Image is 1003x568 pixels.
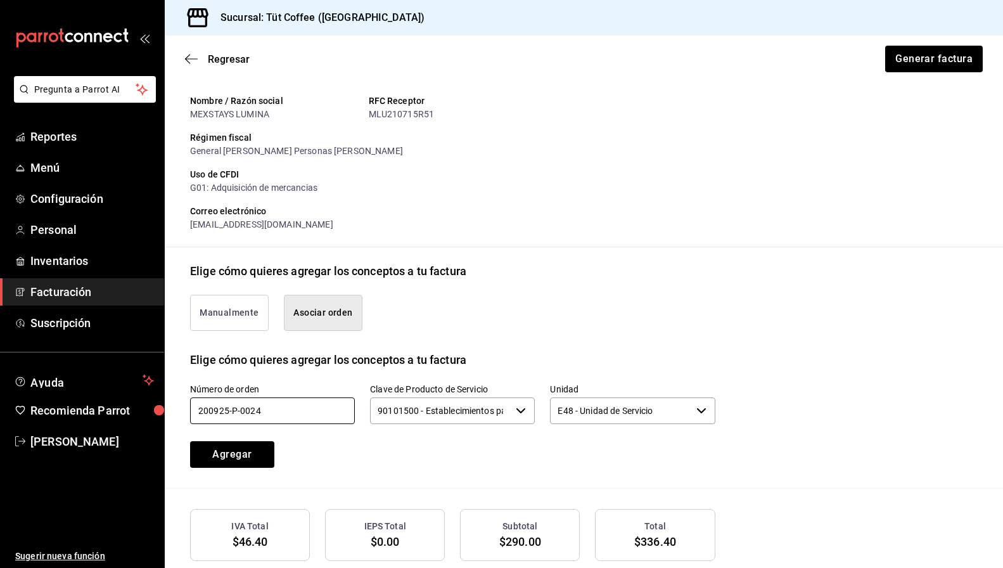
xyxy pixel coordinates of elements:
[139,33,150,43] button: open_drawer_menu
[369,94,537,108] div: RFC Receptor
[190,351,466,368] div: Elige cómo quieres agregar los conceptos a tu factura
[550,397,691,424] input: Elige una opción
[30,159,154,176] span: Menú
[14,76,156,103] button: Pregunta a Parrot AI
[371,535,400,548] span: $0.00
[634,535,676,548] span: $336.40
[190,295,269,331] button: Manualmente
[190,397,355,424] input: 000000-P-0000
[231,520,268,533] h3: IVA Total
[499,535,541,548] span: $290.00
[284,295,362,331] button: Asociar orden
[190,262,466,280] div: Elige cómo quieres agregar los conceptos a tu factura
[885,46,983,72] button: Generar factura
[30,283,154,300] span: Facturación
[190,145,715,158] div: General [PERSON_NAME] Personas [PERSON_NAME]
[233,535,268,548] span: $46.40
[34,83,136,96] span: Pregunta a Parrot AI
[190,205,715,218] div: Correo electrónico
[30,373,137,388] span: Ayuda
[30,128,154,145] span: Reportes
[190,108,359,121] div: MEXSTAYS LUMINA
[644,520,666,533] h3: Total
[190,218,715,231] div: [EMAIL_ADDRESS][DOMAIN_NAME]
[364,520,406,533] h3: IEPS Total
[185,53,250,65] button: Regresar
[370,384,535,393] label: Clave de Producto de Servicio
[190,131,715,145] div: Régimen fiscal
[190,94,359,108] div: Nombre / Razón social
[30,252,154,269] span: Inventarios
[190,384,355,393] label: Número de orden
[550,384,715,393] label: Unidad
[502,520,537,533] h3: Subtotal
[210,10,425,25] h3: Sucursal: Tüt Coffee ([GEOGRAPHIC_DATA])
[208,53,250,65] span: Regresar
[30,190,154,207] span: Configuración
[369,108,537,121] div: MLU210715R51
[190,181,715,195] div: G01: Adquisición de mercancias
[30,433,154,450] span: [PERSON_NAME]
[9,92,156,105] a: Pregunta a Parrot AI
[190,441,274,468] button: Agregar
[30,314,154,332] span: Suscripción
[15,550,154,563] span: Sugerir nueva función
[370,397,511,424] input: Elige una opción
[190,168,715,181] div: Uso de CFDI
[30,221,154,238] span: Personal
[30,402,154,419] span: Recomienda Parrot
